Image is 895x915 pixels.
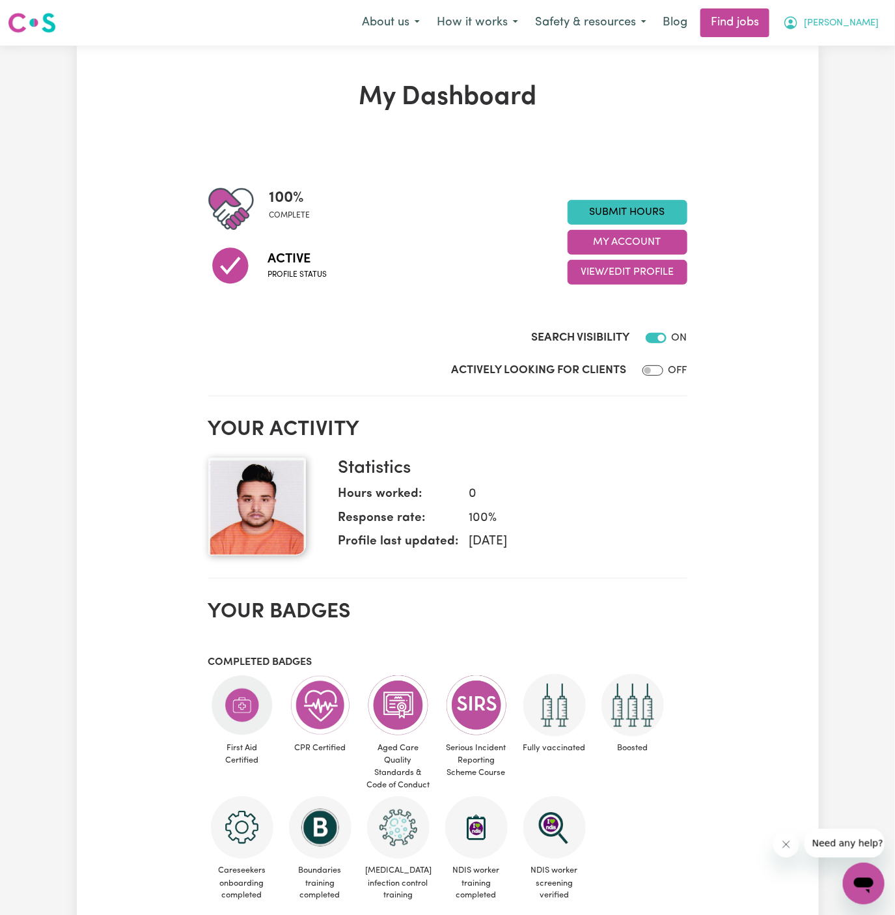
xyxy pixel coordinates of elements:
[8,8,56,38] a: Careseekers logo
[445,674,508,737] img: CS Academy: Serious Incident Reporting Scheme course completed
[208,737,276,772] span: First Aid Certified
[452,362,627,379] label: Actively Looking for Clients
[568,200,687,225] a: Submit Hours
[208,859,276,907] span: Careseekers onboarding completed
[353,9,428,36] button: About us
[521,737,588,759] span: Fully vaccinated
[532,330,630,346] label: Search Visibility
[805,829,885,858] iframe: Message from company
[268,249,327,269] span: Active
[211,796,273,859] img: CS Academy: Careseekers Onboarding course completed
[428,9,527,36] button: How it works
[208,458,306,556] img: Your profile picture
[601,674,664,737] img: Care and support worker has received booster dose of COVID-19 vaccination
[523,796,586,859] img: NDIS Worker Screening Verified
[655,8,695,37] a: Blog
[523,674,586,737] img: Care and support worker has received 2 doses of COVID-19 vaccine
[269,210,310,221] span: complete
[804,16,879,31] span: [PERSON_NAME]
[700,8,769,37] a: Find jobs
[668,365,687,376] span: OFF
[775,9,887,36] button: My Account
[445,796,508,859] img: CS Academy: Introduction to NDIS Worker Training course completed
[268,269,327,281] span: Profile status
[521,859,588,907] span: NDIS worker screening verified
[459,485,677,504] dd: 0
[365,859,432,907] span: [MEDICAL_DATA] infection control training
[367,796,430,859] img: CS Academy: COVID-19 Infection Control Training course completed
[527,9,655,36] button: Safety & resources
[568,260,687,285] button: View/Edit Profile
[269,186,310,210] span: 100 %
[843,863,885,905] iframe: Button to launch messaging window
[459,533,677,552] dd: [DATE]
[286,859,354,907] span: Boundaries training completed
[672,333,687,343] span: ON
[208,417,687,442] h2: Your activity
[568,230,687,255] button: My Account
[208,656,687,669] h3: Completed badges
[8,11,56,35] img: Careseekers logo
[338,485,459,509] dt: Hours worked:
[365,737,432,797] span: Aged Care Quality Standards & Code of Conduct
[211,674,273,737] img: Care and support worker has completed First Aid Certification
[269,186,321,232] div: Profile completeness: 100%
[459,509,677,528] dd: 100 %
[773,832,799,858] iframe: Close message
[338,458,677,480] h3: Statistics
[286,737,354,759] span: CPR Certified
[289,674,351,737] img: Care and support worker has completed CPR Certification
[338,509,459,533] dt: Response rate:
[443,737,510,785] span: Serious Incident Reporting Scheme Course
[289,796,351,859] img: CS Academy: Boundaries in care and support work course completed
[208,82,687,113] h1: My Dashboard
[338,533,459,557] dt: Profile last updated:
[443,859,510,907] span: NDIS worker training completed
[367,674,430,737] img: CS Academy: Aged Care Quality Standards & Code of Conduct course completed
[208,600,687,625] h2: Your badges
[599,737,667,759] span: Boosted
